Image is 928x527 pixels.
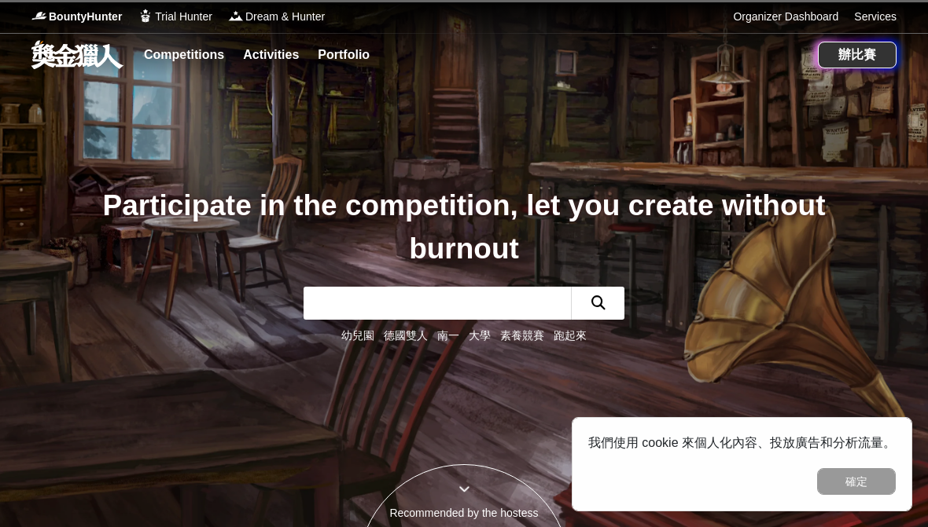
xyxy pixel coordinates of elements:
[500,329,544,342] a: 素養競賽
[237,44,305,66] a: Activities
[817,468,896,495] button: 確定
[31,9,122,25] a: LogoBountyHunter
[49,9,122,25] span: BountyHunter
[245,9,325,25] span: Dream & Hunter
[818,42,897,68] a: 辦比賽
[384,329,428,342] a: 德國雙人
[469,329,491,342] a: 大學
[588,436,896,449] span: 我們使用 cookie 來個人化內容、投放廣告和分析流量。
[854,9,897,25] a: Services
[228,9,325,25] a: LogoDream & Hunter
[437,329,459,342] a: 南一
[733,9,838,25] a: Organizer Dashboard
[138,8,153,24] img: Logo
[311,44,376,66] a: Portfolio
[87,184,841,271] div: Participate in the competition, let you create without burnout
[138,9,212,25] a: LogoTrial Hunter
[228,8,244,24] img: Logo
[554,329,587,342] a: 跑起來
[31,8,47,24] img: Logo
[155,9,212,25] span: Trial Hunter
[341,329,374,342] a: 幼兒園
[359,505,569,522] div: Recommended by the hostess
[138,44,230,66] a: Competitions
